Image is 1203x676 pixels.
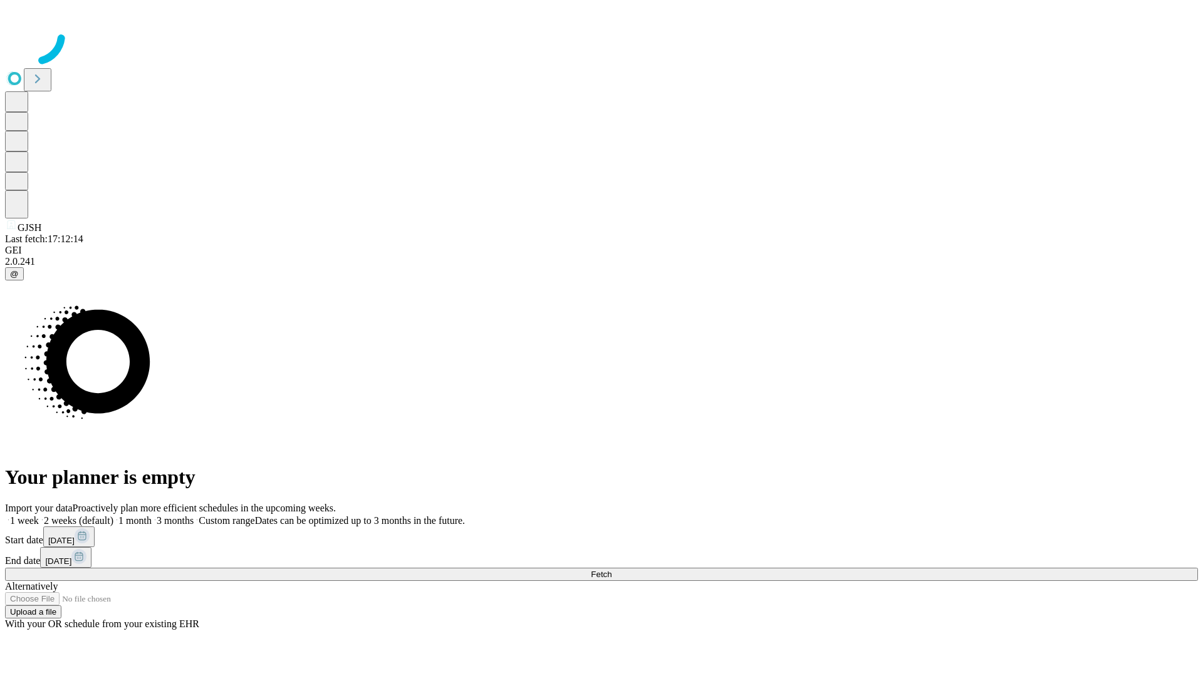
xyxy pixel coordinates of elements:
[44,515,113,526] span: 2 weeks (default)
[5,618,199,629] span: With your OR schedule from your existing EHR
[5,581,58,591] span: Alternatively
[5,256,1198,267] div: 2.0.241
[10,269,19,279] span: @
[5,526,1198,547] div: Start date
[157,515,194,526] span: 3 months
[5,233,83,244] span: Last fetch: 17:12:14
[591,570,612,579] span: Fetch
[5,568,1198,581] button: Fetch
[5,245,1198,256] div: GEI
[18,222,41,233] span: GJSH
[5,503,73,513] span: Import your data
[118,515,152,526] span: 1 month
[45,556,71,566] span: [DATE]
[5,547,1198,568] div: End date
[199,515,254,526] span: Custom range
[40,547,91,568] button: [DATE]
[73,503,336,513] span: Proactively plan more efficient schedules in the upcoming weeks.
[5,267,24,280] button: @
[10,515,39,526] span: 1 week
[5,466,1198,489] h1: Your planner is empty
[5,605,61,618] button: Upload a file
[255,515,465,526] span: Dates can be optimized up to 3 months in the future.
[43,526,95,547] button: [DATE]
[48,536,75,545] span: [DATE]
